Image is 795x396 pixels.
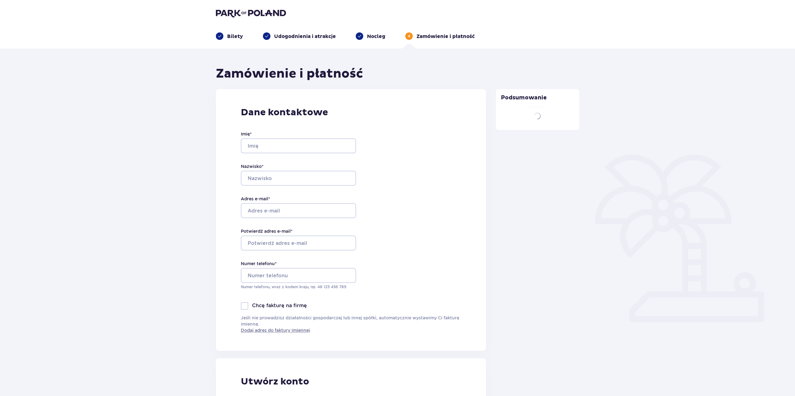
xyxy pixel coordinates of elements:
[408,33,410,39] p: 4
[496,94,579,107] p: Podsumowanie
[241,138,356,153] input: Imię
[216,9,286,17] img: Park of Poland logo
[241,327,310,333] a: Dodaj adres do faktury imiennej
[241,376,309,388] p: Utwórz konto
[227,33,243,40] p: Bilety
[532,111,543,121] img: loader
[274,33,336,40] p: Udogodnienia i atrakcje
[241,284,356,290] p: Numer telefonu, wraz z kodem kraju, np. 48 ​123 ​456 ​789
[241,315,461,333] p: Jeśli nie prowadzisz działalności gospodarczej lub innej spółki, automatycznie wystawimy Ci faktu...
[241,196,270,202] label: Adres e-mail *
[241,203,356,218] input: Adres e-mail
[241,171,356,186] input: Nazwisko
[241,228,293,234] label: Potwierdź adres e-mail *
[417,33,475,40] p: Zamówienie i płatność
[367,33,385,40] p: Nocleg
[216,66,363,82] h1: Zamówienie i płatność
[241,163,264,169] label: Nazwisko *
[241,236,356,250] input: Potwierdź adres e-mail
[252,302,307,309] p: Chcę fakturę na firmę
[241,107,461,118] p: Dane kontaktowe
[241,131,252,137] label: Imię *
[241,268,356,283] input: Numer telefonu
[241,260,277,267] label: Numer telefonu *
